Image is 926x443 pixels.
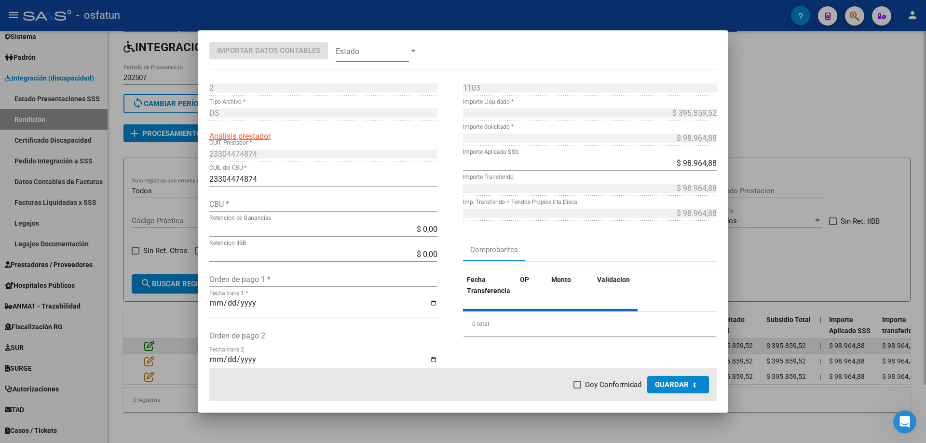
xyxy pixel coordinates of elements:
[647,376,709,393] button: Guardar
[593,269,651,301] datatable-header-cell: Validacion
[463,269,516,301] datatable-header-cell: Fecha Transferencia
[547,269,593,301] datatable-header-cell: Monto
[597,276,630,283] span: Validacion
[463,312,717,336] div: 0 total
[516,269,547,301] datatable-header-cell: OP
[209,132,271,141] span: Análisis prestador
[217,46,320,55] span: Importar Datos Contables
[520,276,529,283] span: OP
[551,276,571,283] span: Monto
[655,380,689,389] span: Guardar
[467,276,510,295] span: Fecha Transferencia
[470,244,518,255] div: Comprobantes
[209,42,328,59] button: Importar Datos Contables
[585,379,641,390] span: Doy Conformidad
[893,410,916,433] iframe: Intercom live chat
